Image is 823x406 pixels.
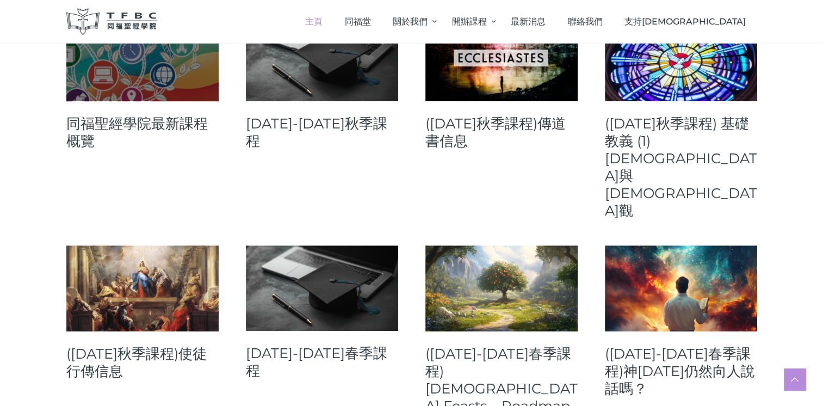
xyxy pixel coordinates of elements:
span: 支持[DEMOGRAPHIC_DATA] [624,16,746,27]
a: Scroll to top [784,368,806,390]
a: 主頁 [294,5,334,38]
span: 聯絡我們 [568,16,603,27]
a: [DATE]-[DATE]秋季課程 [246,115,398,150]
a: 同福堂 [333,5,382,38]
img: 同福聖經學院 TFBC [66,8,158,35]
span: 最新消息 [511,16,546,27]
a: 同福聖經學院最新課程概覽 [66,115,219,150]
a: ([DATE]秋季課程)使徒行傳信息 [66,345,219,380]
span: 開辦課程 [452,16,487,27]
span: 同福堂 [345,16,371,27]
a: 開辦課程 [441,5,499,38]
a: 聯絡我們 [556,5,614,38]
a: 最新消息 [500,5,557,38]
span: 主頁 [305,16,323,27]
a: ([DATE]秋季課程) 基礎教義 (1) [DEMOGRAPHIC_DATA]與[DEMOGRAPHIC_DATA]觀 [605,115,757,219]
a: [DATE]-[DATE]春季課程 [246,345,398,379]
a: ([DATE]秋季課程)傳道書信息 [425,115,578,150]
span: 關於我們 [393,16,428,27]
a: 關於我們 [382,5,441,38]
a: ([DATE]-[DATE]春季課程)神[DATE]仍然向人說話嗎？ [605,345,757,397]
a: 支持[DEMOGRAPHIC_DATA] [614,5,757,38]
